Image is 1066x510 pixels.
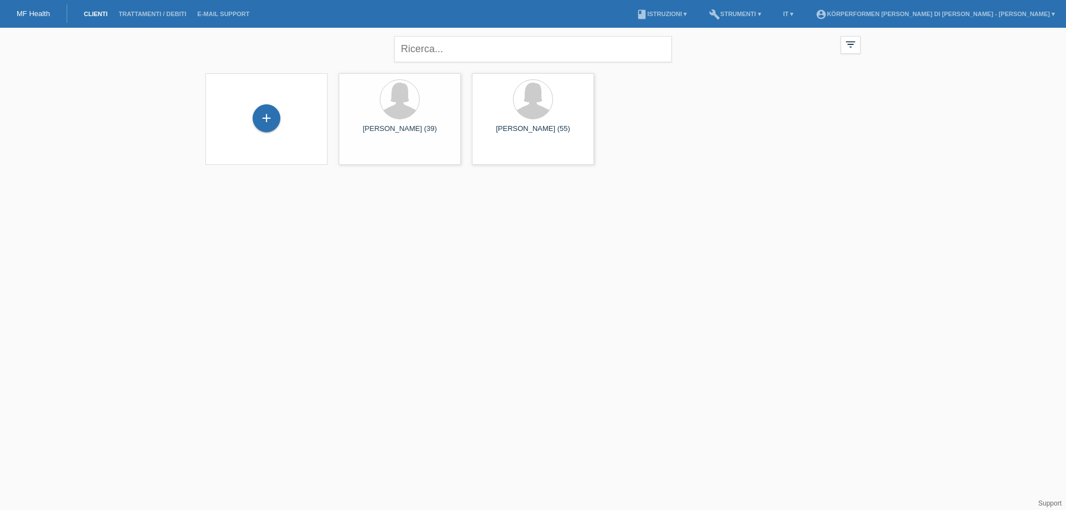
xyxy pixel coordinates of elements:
i: build [709,9,720,20]
i: book [636,9,647,20]
a: Support [1038,499,1062,507]
a: Trattamenti / debiti [113,11,192,17]
a: buildStrumenti ▾ [703,11,766,17]
i: account_circle [816,9,827,20]
div: [PERSON_NAME] (55) [481,124,585,142]
div: [PERSON_NAME] (39) [348,124,452,142]
a: Clienti [78,11,113,17]
a: E-mail Support [192,11,255,17]
a: IT ▾ [778,11,799,17]
a: bookIstruzioni ▾ [631,11,692,17]
div: Hai salvato la pagina di accesso sbagliata nei tuoi segnalibri/favoriti. Si prega di non salvare ... [422,29,644,53]
a: account_circleKörperformen [PERSON_NAME] di [PERSON_NAME] - [PERSON_NAME] ▾ [810,11,1060,17]
div: Registrare cliente [253,109,280,128]
a: MF Health [17,9,50,18]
